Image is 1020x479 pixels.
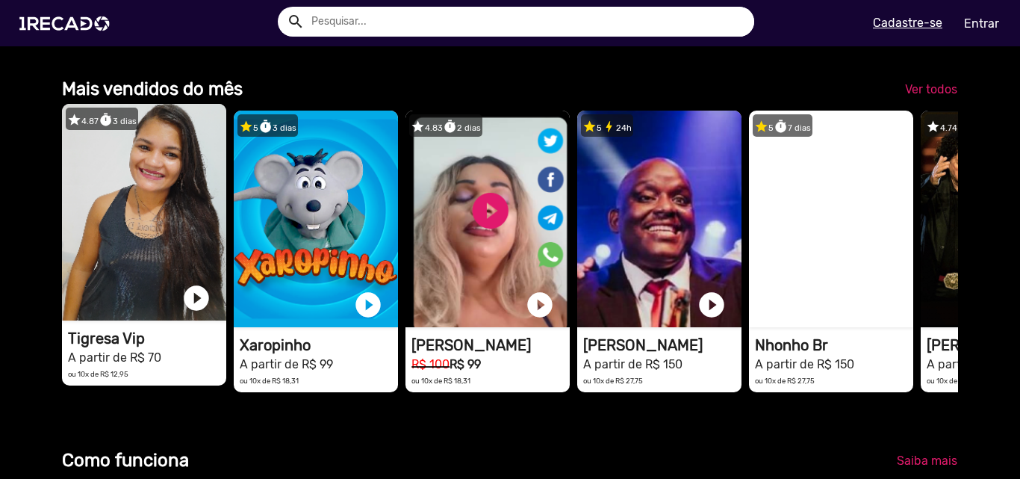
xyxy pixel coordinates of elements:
[897,454,957,468] span: Saiba mais
[577,111,741,327] video: 1RECADO vídeos dedicados para fãs e empresas
[68,370,128,378] small: ou 10x de R$ 12,95
[62,104,226,321] video: 1RECADO vídeos dedicados para fãs e empresas
[885,448,969,475] a: Saiba mais
[68,330,226,347] h1: Tigresa Vip
[450,357,481,371] b: R$ 99
[583,377,643,385] small: ou 10x de R$ 27,75
[905,82,957,96] span: Ver todos
[300,7,754,37] input: Pesquisar...
[755,357,854,371] small: A partir de R$ 150
[755,336,913,354] h1: Nhonho Br
[62,78,243,99] b: Mais vendidos do mês
[954,10,1009,37] a: Entrar
[240,336,398,354] h1: Xaropinho
[405,111,570,327] video: 1RECADO vídeos dedicados para fãs e empresas
[68,350,161,365] small: A partir de R$ 70
[240,357,333,371] small: A partir de R$ 99
[62,450,189,471] b: Como funciona
[873,16,942,30] u: Cadastre-se
[240,377,299,385] small: ou 10x de R$ 18,31
[234,111,398,327] video: 1RECADO vídeos dedicados para fãs e empresas
[697,290,727,320] a: play_circle_filled
[868,290,898,320] a: play_circle_filled
[411,377,470,385] small: ou 10x de R$ 18,31
[353,290,383,320] a: play_circle_filled
[583,336,741,354] h1: [PERSON_NAME]
[411,357,450,371] small: R$ 100
[181,283,211,313] a: play_circle_filled
[927,377,986,385] small: ou 10x de R$ 27,75
[282,7,308,34] button: Example home icon
[749,111,913,327] video: 1RECADO vídeos dedicados para fãs e empresas
[583,357,682,371] small: A partir de R$ 150
[411,336,570,354] h1: [PERSON_NAME]
[525,290,555,320] a: play_circle_filled
[287,13,305,31] mat-icon: Example home icon
[755,377,815,385] small: ou 10x de R$ 27,75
